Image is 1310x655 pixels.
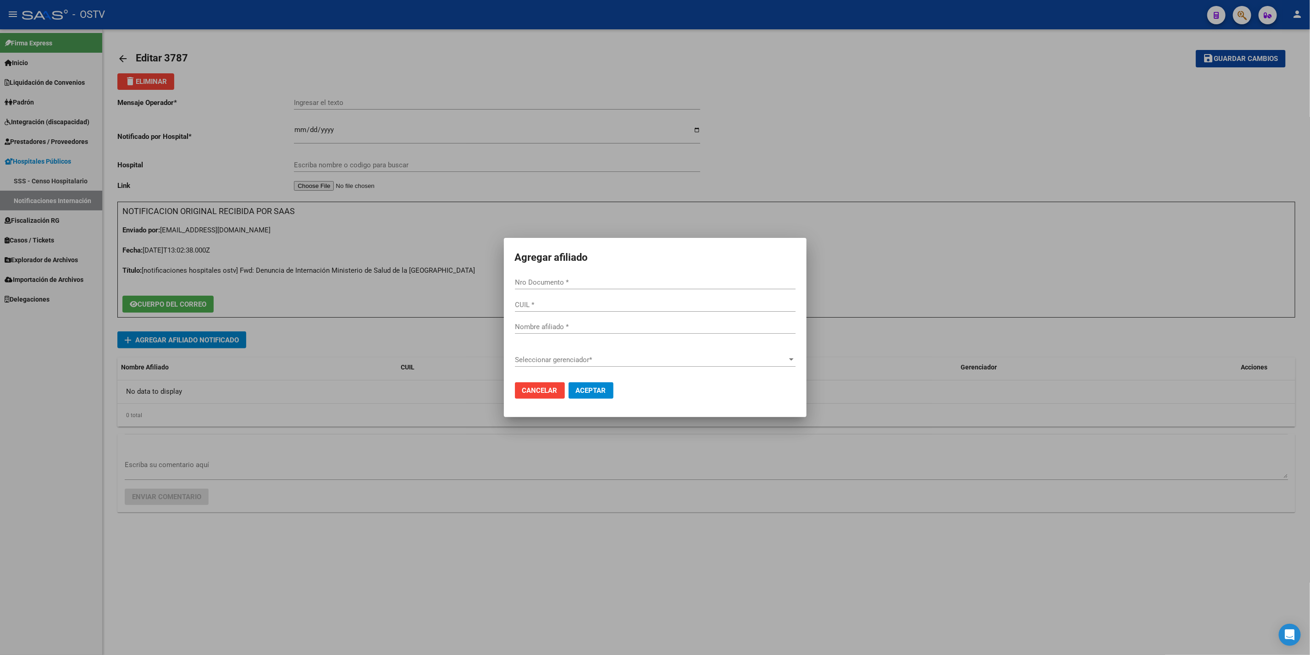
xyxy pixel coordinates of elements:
span: Aceptar [576,386,606,395]
div: Open Intercom Messenger [1279,624,1301,646]
span: Cancelar [522,386,558,395]
span: Seleccionar gerenciador [515,356,787,364]
button: Aceptar [569,382,614,399]
button: Cancelar [515,382,565,399]
h2: Agregar afiliado [515,249,796,266]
